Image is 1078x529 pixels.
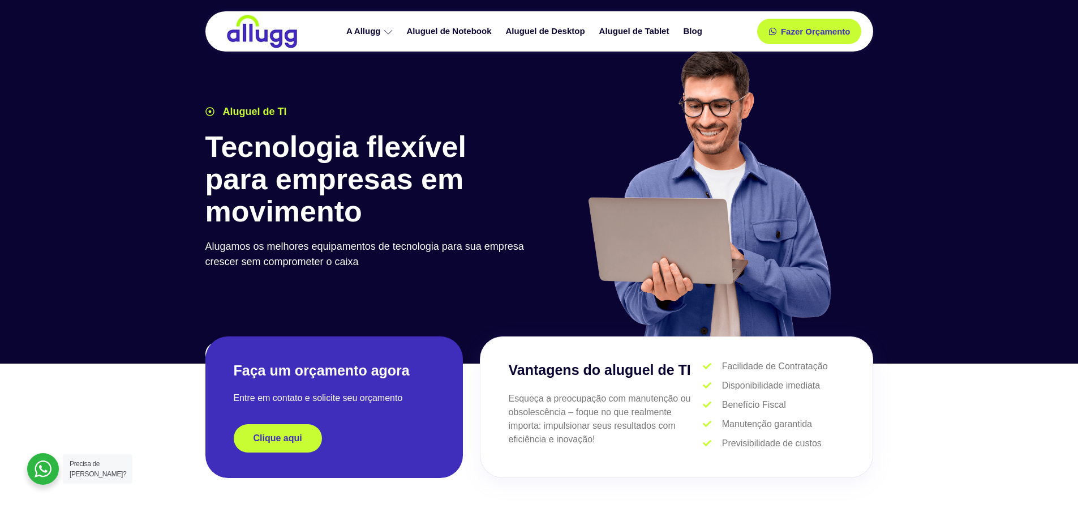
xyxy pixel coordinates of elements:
img: aluguel de ti para startups [584,48,834,336]
p: Esqueça a preocupação com manutenção ou obsolescência – foque no que realmente importa: impulsion... [509,392,703,446]
a: Fazer Orçamento [757,19,862,44]
a: Aluguel de Desktop [500,22,594,41]
span: Aluguel de TI [220,104,287,120]
span: Fazer Orçamento [781,27,851,36]
h2: Faça um orçamento agora [234,361,435,380]
a: Aluguel de Tablet [594,22,678,41]
span: Facilidade de Contratação [719,360,828,373]
span: Benefício Fiscal [719,398,786,412]
h1: Tecnologia flexível para empresas em movimento [205,131,534,228]
p: Alugamos os melhores equipamentos de tecnologia para sua empresa crescer sem comprometer o caixa [205,239,534,270]
span: Clique aqui [254,434,302,443]
a: Clique aqui [234,424,322,453]
a: Aluguel de Notebook [401,22,500,41]
img: locação de TI é Allugg [225,14,299,49]
div: Widget de chat [1021,475,1078,529]
span: Previsibilidade de custos [719,437,822,450]
span: Precisa de [PERSON_NAME]? [70,460,126,478]
span: Manutenção garantida [719,417,812,431]
a: Blog [677,22,710,41]
h3: Vantagens do aluguel de TI [509,360,703,381]
p: Entre em contato e solicite seu orçamento [234,391,435,405]
iframe: Chat Widget [1021,475,1078,529]
a: A Allugg [341,22,401,41]
span: Disponibilidade imediata [719,379,820,393]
